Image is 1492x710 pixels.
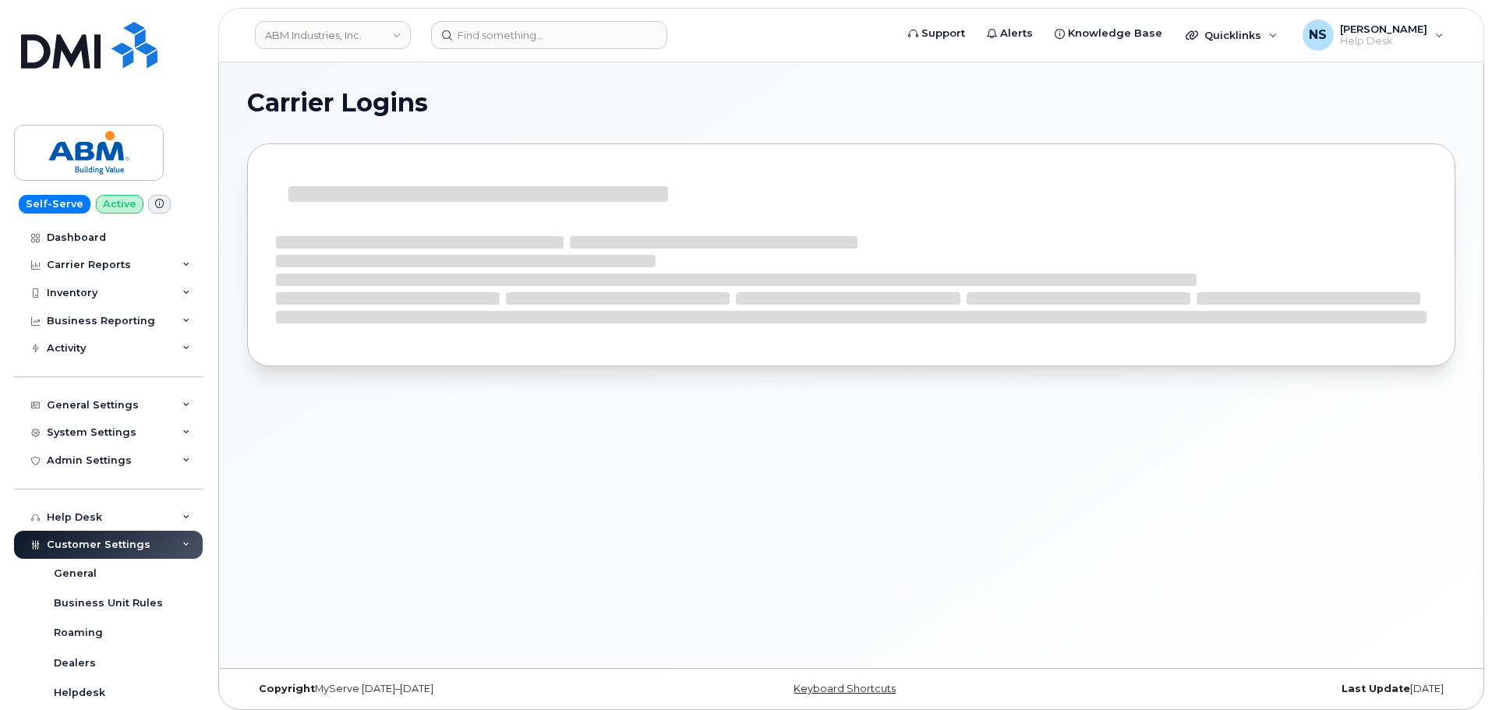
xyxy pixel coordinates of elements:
[259,683,315,694] strong: Copyright
[247,683,650,695] div: MyServe [DATE]–[DATE]
[794,683,896,694] a: Keyboard Shortcuts
[1052,683,1455,695] div: [DATE]
[247,91,428,115] span: Carrier Logins
[1342,683,1410,694] strong: Last Update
